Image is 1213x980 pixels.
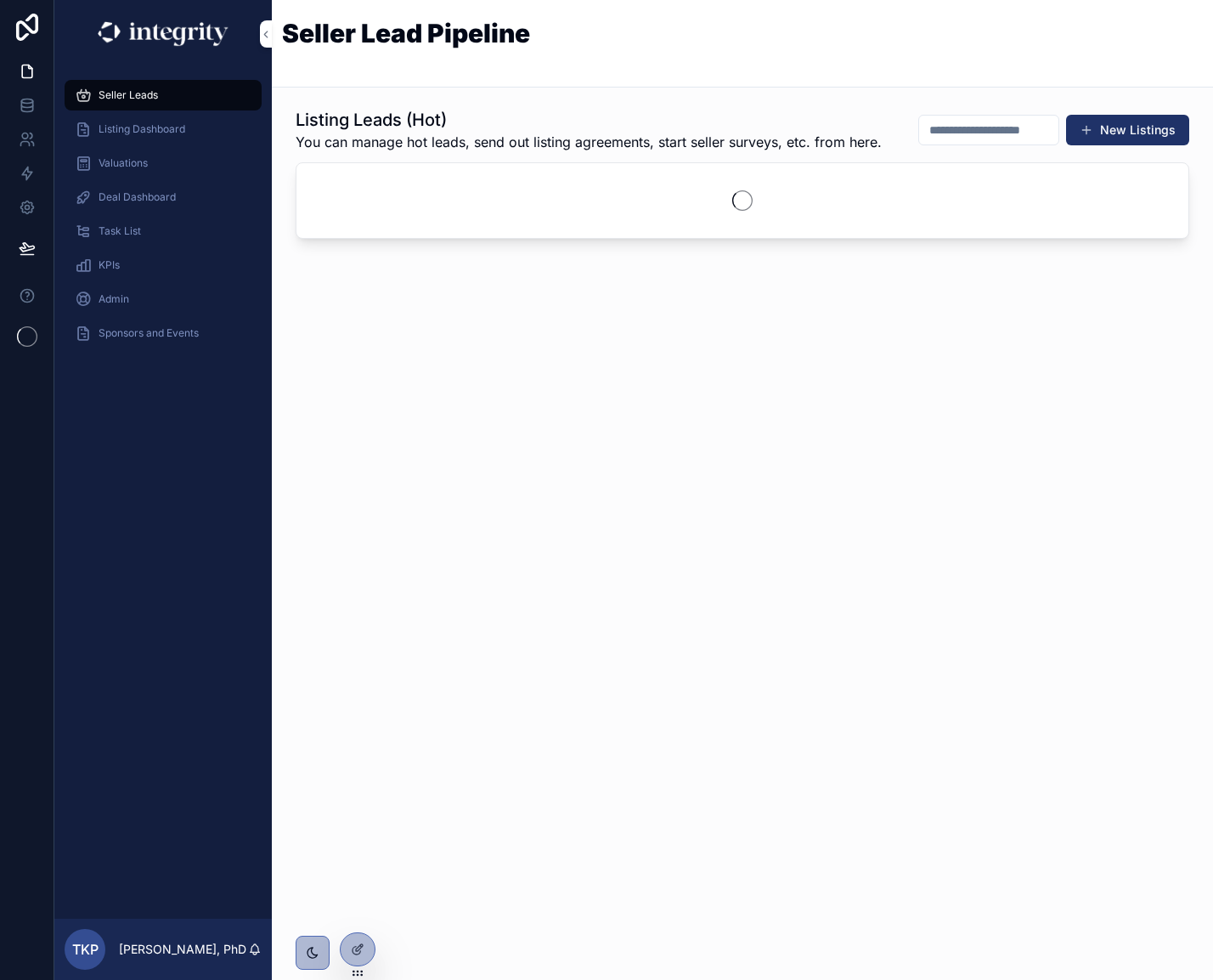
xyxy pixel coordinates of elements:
[97,20,229,48] img: App logo
[99,156,148,170] span: Valuations
[296,108,882,132] h1: Listing Leads (Hot)
[65,318,262,348] a: Sponsors and Events
[65,148,262,178] a: Valuations
[99,88,158,102] span: Seller Leads
[65,284,262,314] a: Admin
[119,941,246,958] p: [PERSON_NAME], PhD
[72,939,99,960] span: TKP
[1066,115,1189,145] button: New Listings
[99,292,129,306] span: Admin
[99,190,176,204] span: Deal Dashboard
[296,132,882,152] span: You can manage hot leads, send out listing agreements, start seller surveys, etc. from here.
[99,224,141,238] span: Task List
[282,20,530,46] h1: Seller Lead Pipeline
[65,216,262,246] a: Task List
[65,250,262,280] a: KPIs
[54,68,272,371] div: scrollable content
[65,114,262,144] a: Listing Dashboard
[99,122,185,136] span: Listing Dashboard
[65,80,262,110] a: Seller Leads
[99,258,120,272] span: KPIs
[65,182,262,212] a: Deal Dashboard
[99,326,199,340] span: Sponsors and Events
